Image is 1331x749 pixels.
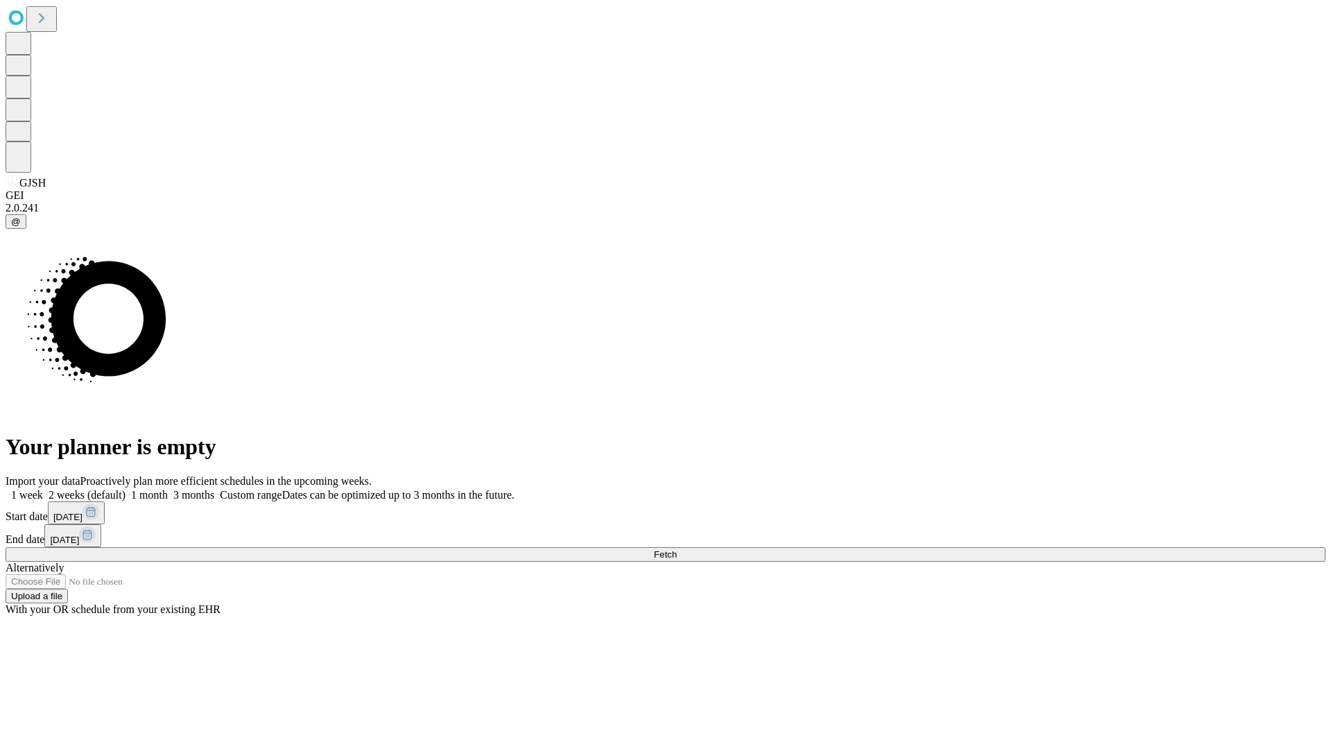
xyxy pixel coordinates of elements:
div: Start date [6,501,1325,524]
span: 1 month [131,489,168,501]
div: 2.0.241 [6,202,1325,214]
span: 1 week [11,489,43,501]
span: 2 weeks (default) [49,489,125,501]
span: [DATE] [50,535,79,545]
button: [DATE] [48,501,105,524]
button: [DATE] [44,524,101,547]
span: Alternatively [6,562,64,574]
h1: Your planner is empty [6,434,1325,460]
div: End date [6,524,1325,547]
span: With your OR schedule from your existing EHR [6,603,220,615]
span: [DATE] [53,512,82,522]
button: Upload a file [6,589,68,603]
span: Import your data [6,475,80,487]
span: GJSH [19,177,46,189]
span: Dates can be optimized up to 3 months in the future. [282,489,514,501]
div: GEI [6,189,1325,202]
span: Proactively plan more efficient schedules in the upcoming weeks. [80,475,372,487]
button: Fetch [6,547,1325,562]
span: @ [11,216,21,227]
span: Fetch [654,549,677,560]
span: Custom range [220,489,281,501]
span: 3 months [173,489,214,501]
button: @ [6,214,26,229]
